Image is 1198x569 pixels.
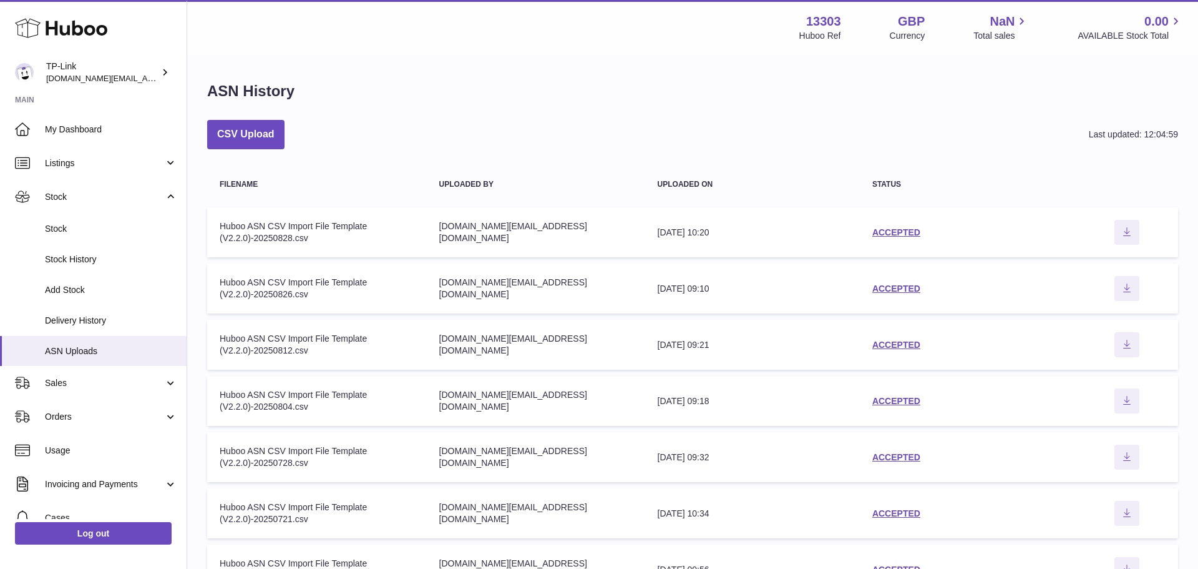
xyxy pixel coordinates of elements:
[1114,445,1139,470] button: Download ASN file
[1075,168,1178,201] th: actions
[45,315,177,327] span: Delivery History
[1089,129,1178,141] div: Last updated: 12:04:59
[973,13,1029,42] a: NaN Total sales
[220,277,414,300] div: Huboo ASN CSV Import File Template (V2.2.0)-20250826.csv
[45,254,177,265] span: Stock History
[45,157,164,169] span: Listings
[220,389,414,413] div: Huboo ASN CSV Import File Template (V2.2.0)-20250804.csv
[1114,332,1139,357] button: Download ASN file
[45,223,177,235] span: Stock
[207,168,427,201] th: Filename
[15,522,172,545] a: Log out
[658,283,847,295] div: [DATE] 09:10
[1114,501,1139,526] button: Download ASN file
[658,227,847,239] div: [DATE] 10:20
[1114,220,1139,245] button: Download ASN file
[658,452,847,463] div: [DATE] 09:32
[872,227,920,237] a: ACCEPTED
[658,395,847,407] div: [DATE] 09:18
[872,284,920,294] a: ACCEPTED
[890,30,925,42] div: Currency
[220,502,414,525] div: Huboo ASN CSV Import File Template (V2.2.0)-20250721.csv
[645,168,860,201] th: Uploaded on
[658,339,847,351] div: [DATE] 09:21
[439,502,633,525] div: [DOMAIN_NAME][EMAIL_ADDRESS][DOMAIN_NAME]
[439,277,633,300] div: [DOMAIN_NAME][EMAIL_ADDRESS][DOMAIN_NAME]
[872,396,920,406] a: ACCEPTED
[799,30,841,42] div: Huboo Ref
[45,478,164,490] span: Invoicing and Payments
[45,411,164,423] span: Orders
[45,124,177,136] span: My Dashboard
[439,389,633,413] div: [DOMAIN_NAME][EMAIL_ADDRESS][DOMAIN_NAME]
[220,333,414,357] div: Huboo ASN CSV Import File Template (V2.2.0)-20250812.csv
[15,63,34,82] img: purchase.uk@tp-link.com
[1114,388,1139,413] button: Download ASN file
[439,220,633,244] div: [DOMAIN_NAME][EMAIL_ADDRESS][DOMAIN_NAME]
[207,81,295,101] h1: ASN History
[220,220,414,244] div: Huboo ASN CSV Import File Template (V2.2.0)-20250828.csv
[898,13,925,30] strong: GBP
[872,340,920,350] a: ACCEPTED
[990,13,1015,30] span: NaN
[1078,13,1183,42] a: 0.00 AVAILABLE Stock Total
[860,168,1075,201] th: Status
[806,13,841,30] strong: 13303
[427,168,645,201] th: Uploaded by
[439,333,633,357] div: [DOMAIN_NAME][EMAIL_ADDRESS][DOMAIN_NAME]
[973,30,1029,42] span: Total sales
[1114,276,1139,301] button: Download ASN file
[872,452,920,462] a: ACCEPTED
[45,284,177,296] span: Add Stock
[872,508,920,518] a: ACCEPTED
[45,345,177,357] span: ASN Uploads
[45,512,177,524] span: Cases
[439,445,633,469] div: [DOMAIN_NAME][EMAIL_ADDRESS][DOMAIN_NAME]
[45,191,164,203] span: Stock
[1078,30,1183,42] span: AVAILABLE Stock Total
[1144,13,1169,30] span: 0.00
[46,73,248,83] span: [DOMAIN_NAME][EMAIL_ADDRESS][DOMAIN_NAME]
[658,508,847,520] div: [DATE] 10:34
[46,61,158,84] div: TP-Link
[220,445,414,469] div: Huboo ASN CSV Import File Template (V2.2.0)-20250728.csv
[45,377,164,389] span: Sales
[207,120,285,149] button: CSV Upload
[45,445,177,457] span: Usage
